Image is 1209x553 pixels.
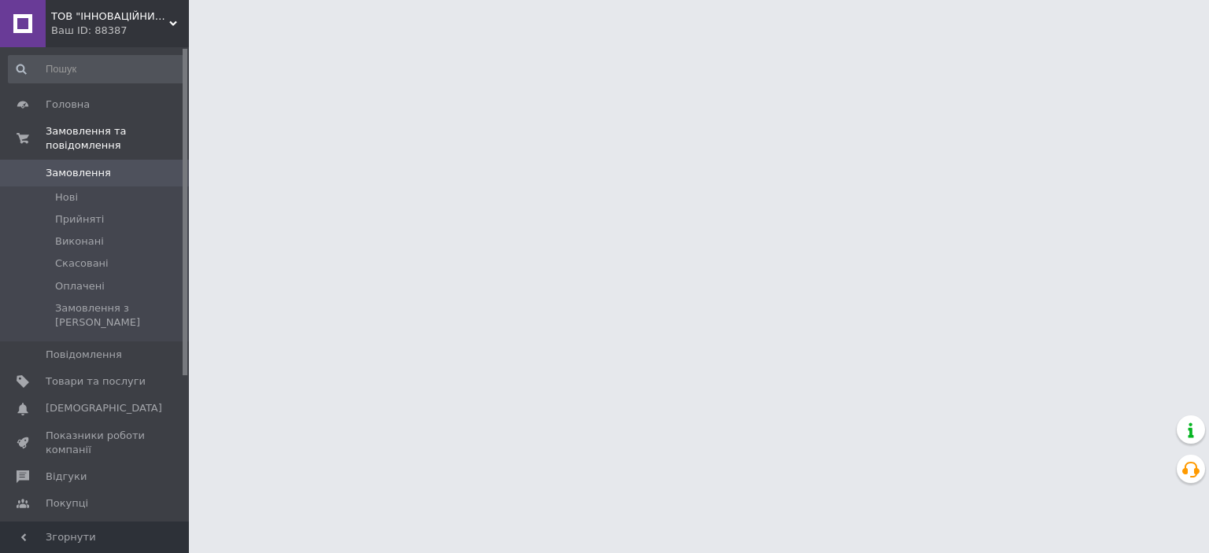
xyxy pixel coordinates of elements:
span: ТОВ "ІННОВАЦІЙНИЙ АЛЬЯНС" [51,9,169,24]
span: Покупці [46,496,88,511]
span: Замовлення та повідомлення [46,124,189,153]
span: Головна [46,98,90,112]
span: Виконані [55,234,104,249]
span: Оплачені [55,279,105,293]
span: Повідомлення [46,348,122,362]
span: Відгуки [46,470,87,484]
span: Прийняті [55,212,104,227]
div: Ваш ID: 88387 [51,24,189,38]
span: Замовлення з [PERSON_NAME] [55,301,184,330]
span: Скасовані [55,256,109,271]
span: Нові [55,190,78,205]
span: Товари та послуги [46,374,146,389]
span: Показники роботи компанії [46,429,146,457]
span: Замовлення [46,166,111,180]
span: [DEMOGRAPHIC_DATA] [46,401,162,415]
input: Пошук [8,55,186,83]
